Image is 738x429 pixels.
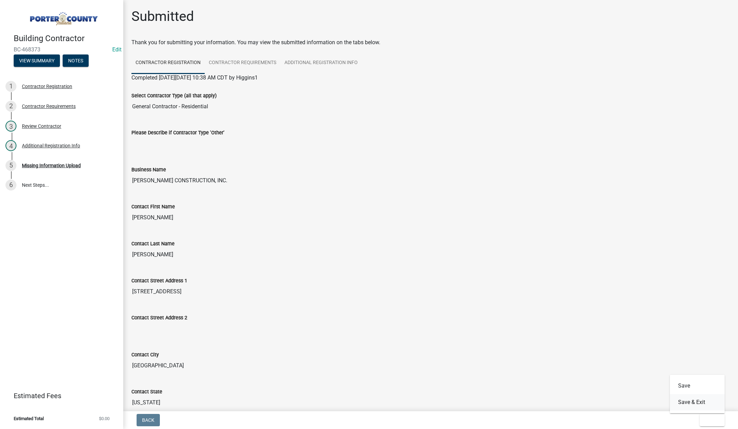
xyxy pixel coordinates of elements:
[670,378,725,394] button: Save
[22,84,72,89] div: Contractor Registration
[14,34,118,44] h4: Building Contractor
[700,414,725,426] button: Exit
[142,417,154,423] span: Back
[99,416,110,421] span: $0.00
[22,143,80,148] div: Additional Registration Info
[131,131,225,135] label: Please Describe if Contractor Type 'Other'
[14,54,60,67] button: View Summary
[131,316,187,320] label: Contact Street Address 2
[63,54,89,67] button: Notes
[5,160,16,171] div: 5
[205,52,280,74] a: Contractor Requirements
[280,52,362,74] a: Additional Registration Info
[705,417,715,423] span: Exit
[131,390,162,394] label: Contact State
[5,121,16,132] div: 3
[131,94,217,98] label: Select Contractor Type (all that apply)
[22,163,81,168] div: Missing Information Upload
[131,38,730,47] div: Thank you for submitting your information. You may view the submitted information on the tabs below.
[131,168,166,172] label: Business Name
[63,58,89,64] wm-modal-confirm: Notes
[5,81,16,92] div: 1
[131,279,187,283] label: Contact Street Address 1
[5,389,112,403] a: Estimated Fees
[131,353,159,357] label: Contact City
[14,7,112,26] img: Porter County, Indiana
[131,205,175,209] label: Contact First Name
[112,46,122,53] wm-modal-confirm: Edit Application Number
[131,8,194,25] h1: Submitted
[131,74,258,81] span: Completed [DATE][DATE] 10:38 AM CDT by Higgins1
[112,46,122,53] a: Edit
[670,375,725,413] div: Exit
[137,414,160,426] button: Back
[131,242,175,246] label: Contact Last Name
[14,58,60,64] wm-modal-confirm: Summary
[5,180,16,191] div: 6
[131,52,205,74] a: Contractor Registration
[14,46,110,53] span: BC-468373
[14,416,44,421] span: Estimated Total
[5,140,16,151] div: 4
[22,104,76,109] div: Contractor Requirements
[22,124,61,128] div: Review Contractor
[670,394,725,410] button: Save & Exit
[5,101,16,112] div: 2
